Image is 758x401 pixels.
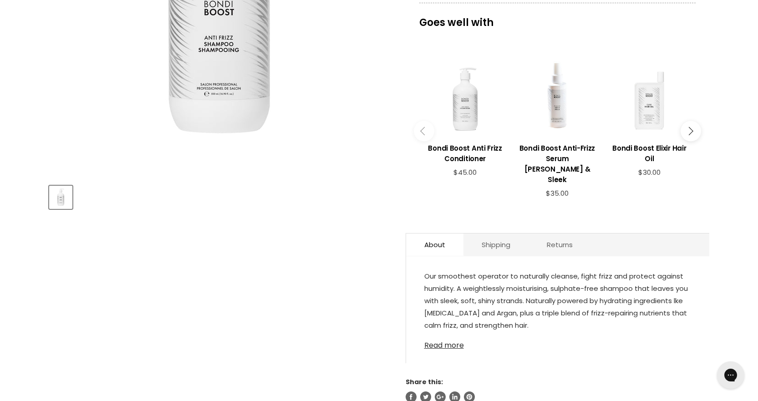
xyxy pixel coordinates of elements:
[638,168,661,177] span: $30.00
[608,143,691,164] h3: Bondi Boost Elixir Hair Oil
[424,336,691,350] a: Read more
[712,358,749,392] iframe: Gorgias live chat messenger
[608,136,691,168] a: View product:Bondi Boost Elixir Hair Oil
[516,136,599,189] a: View product:Bondi Boost Anti-Frizz Serum Smooth & Sleek
[424,143,507,164] h3: Bondi Boost Anti Frizz Conditioner
[419,3,696,33] p: Goes well with
[406,233,463,256] a: About
[424,271,688,330] span: Our smoothest operator to naturally cleanse, fight frizz and protect against humidity. A weightle...
[516,143,599,185] h3: Bondi Boost Anti-Frizz Serum [PERSON_NAME] & Sleek
[453,168,477,177] span: $45.00
[406,377,443,386] span: Share this:
[424,335,487,344] strong: Why you'll love it:
[529,233,591,256] a: Returns
[424,136,507,168] a: View product:Bondi Boost Anti Frizz Conditioner
[546,188,569,198] span: $35.00
[463,233,529,256] a: Shipping
[49,186,72,209] button: Bondi Boost Anti Frizz Smoothing Shampoo
[48,183,391,209] div: Product thumbnails
[50,187,71,208] img: Bondi Boost Anti Frizz Smoothing Shampoo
